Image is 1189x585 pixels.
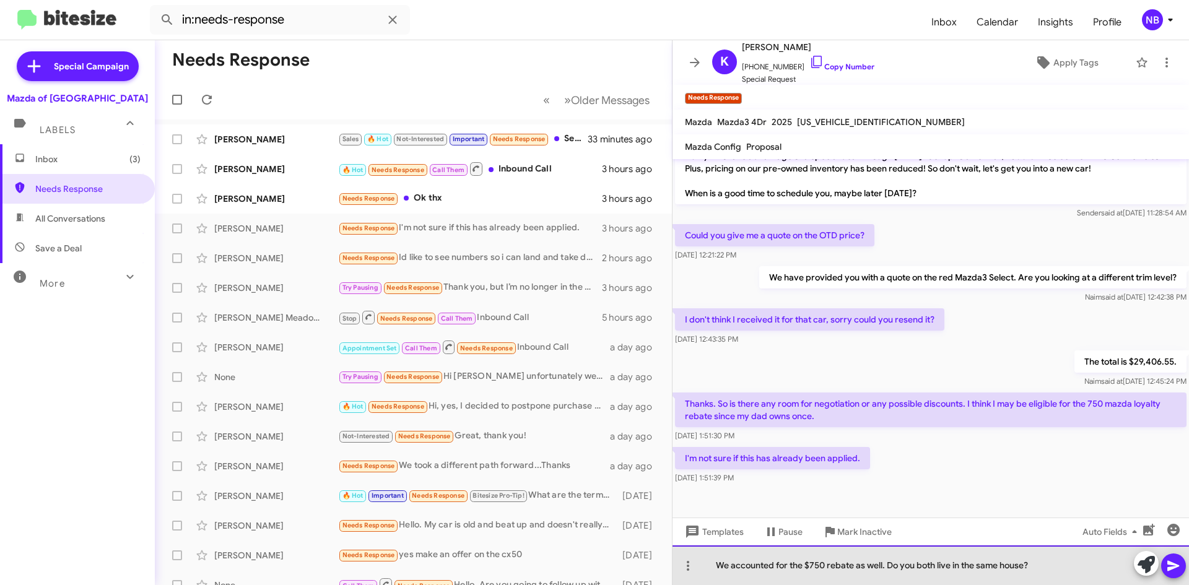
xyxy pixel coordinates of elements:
[1073,521,1152,543] button: Auto Fields
[338,280,602,295] div: Thank you, but I’m no longer in the car buying market.
[610,341,662,353] div: a day ago
[342,462,395,470] span: Needs Response
[675,473,734,482] span: [DATE] 1:51:39 PM
[682,521,744,543] span: Templates
[342,402,364,410] span: 🔥 Hot
[342,432,390,440] span: Not-Interested
[214,133,338,145] div: [PERSON_NAME]
[367,135,388,143] span: 🔥 Hot
[588,133,662,145] div: 33 minutes ago
[675,224,874,246] p: Could you give me a quote on the OTD price?
[214,252,338,264] div: [PERSON_NAME]
[338,132,588,146] div: See you then.
[717,116,767,128] span: Mazda3 4Dr
[54,60,129,72] span: Special Campaign
[602,193,662,205] div: 3 hours ago
[338,548,616,562] div: yes make an offer on the cx50
[412,492,464,500] span: Needs Response
[338,161,602,176] div: Inbound Call
[812,521,902,543] button: Mark Inactive
[342,521,395,529] span: Needs Response
[35,212,105,225] span: All Conversations
[35,153,141,165] span: Inbox
[342,344,397,352] span: Appointment Set
[214,163,338,175] div: [PERSON_NAME]
[338,518,616,532] div: Hello. My car is old and beat up and doesn't really have trade in value. In addition, I've had a ...
[571,93,650,107] span: Older Messages
[778,521,803,543] span: Pause
[342,492,364,500] span: 🔥 Hot
[610,460,662,472] div: a day ago
[1077,208,1187,217] span: Sender [DATE] 11:28:54 AM
[921,4,967,40] a: Inbox
[1074,350,1187,373] p: The total is $29,406.55.
[396,135,444,143] span: Not-Interested
[342,314,357,323] span: Stop
[610,401,662,413] div: a day ago
[342,551,395,559] span: Needs Response
[172,50,310,70] h1: Needs Response
[338,429,610,443] div: Great, thank you!
[493,135,546,143] span: Needs Response
[742,54,874,73] span: [PHONE_NUMBER]
[214,311,338,324] div: [PERSON_NAME] Meadow [PERSON_NAME]
[610,371,662,383] div: a day ago
[453,135,485,143] span: Important
[473,492,524,500] span: Bitesize Pro-Tip!
[338,191,602,206] div: Ok thx
[40,124,76,136] span: Labels
[1131,9,1175,30] button: NB
[398,432,451,440] span: Needs Response
[673,545,1189,585] div: We accounted for the $750 rebate as well. Do you both live in the same house?
[772,116,792,128] span: 2025
[746,141,782,152] span: Proposal
[837,521,892,543] span: Mark Inactive
[616,490,662,502] div: [DATE]
[35,242,82,254] span: Save a Deal
[342,135,359,143] span: Sales
[214,430,338,443] div: [PERSON_NAME]
[1028,4,1083,40] a: Insights
[1083,4,1131,40] a: Profile
[809,62,874,71] a: Copy Number
[602,282,662,294] div: 3 hours ago
[742,40,874,54] span: [PERSON_NAME]
[386,373,439,381] span: Needs Response
[214,401,338,413] div: [PERSON_NAME]
[342,284,378,292] span: Try Pausing
[342,373,378,381] span: Try Pausing
[797,116,965,128] span: [US_VEHICLE_IDENTIFICATION_NUMBER]
[40,278,65,289] span: More
[1102,292,1123,301] span: said at
[338,488,616,503] div: What are the terms for selling the cx-9 before end of lease?
[1003,51,1130,74] button: Apply Tags
[432,166,464,174] span: Call Them
[685,116,712,128] span: Mazda
[616,519,662,532] div: [DATE]
[602,163,662,175] div: 3 hours ago
[214,282,338,294] div: [PERSON_NAME]
[557,87,657,113] button: Next
[1142,9,1163,30] div: NB
[1101,376,1123,386] span: said at
[536,87,657,113] nav: Page navigation example
[380,314,433,323] span: Needs Response
[720,52,729,72] span: K
[372,166,424,174] span: Needs Response
[405,344,437,352] span: Call Them
[536,87,557,113] button: Previous
[967,4,1028,40] a: Calendar
[685,141,741,152] span: Mazda Config
[214,193,338,205] div: [PERSON_NAME]
[129,153,141,165] span: (3)
[673,521,754,543] button: Templates
[460,344,513,352] span: Needs Response
[602,222,662,235] div: 3 hours ago
[1084,376,1187,386] span: Naim [DATE] 12:45:24 PM
[214,490,338,502] div: [PERSON_NAME]
[338,310,602,325] div: Inbound Call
